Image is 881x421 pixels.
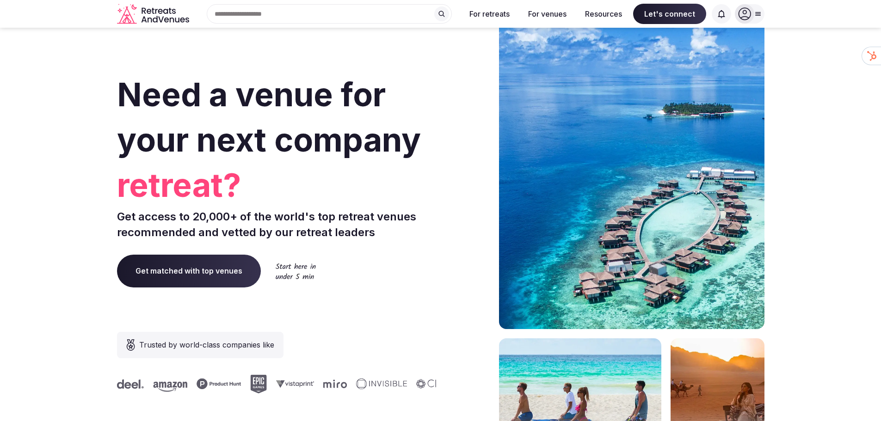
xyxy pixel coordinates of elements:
[117,75,421,159] span: Need a venue for your next company
[315,378,366,390] svg: Invisible company logo
[117,4,191,24] svg: Retreats and Venues company logo
[521,4,574,24] button: For venues
[283,379,306,388] svg: Miro company logo
[117,163,437,208] span: retreat?
[117,255,261,287] a: Get matched with top venues
[578,4,629,24] button: Resources
[235,380,273,388] svg: Vistaprint company logo
[419,379,445,389] svg: Deel company logo
[633,4,706,24] span: Let's connect
[139,339,274,350] span: Trusted by world-class companies like
[462,4,517,24] button: For retreats
[117,209,437,240] p: Get access to 20,000+ of the world's top retreat venues recommended and vetted by our retreat lea...
[117,4,191,24] a: Visit the homepage
[209,375,226,393] svg: Epic Games company logo
[276,263,316,279] img: Start here in under 5 min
